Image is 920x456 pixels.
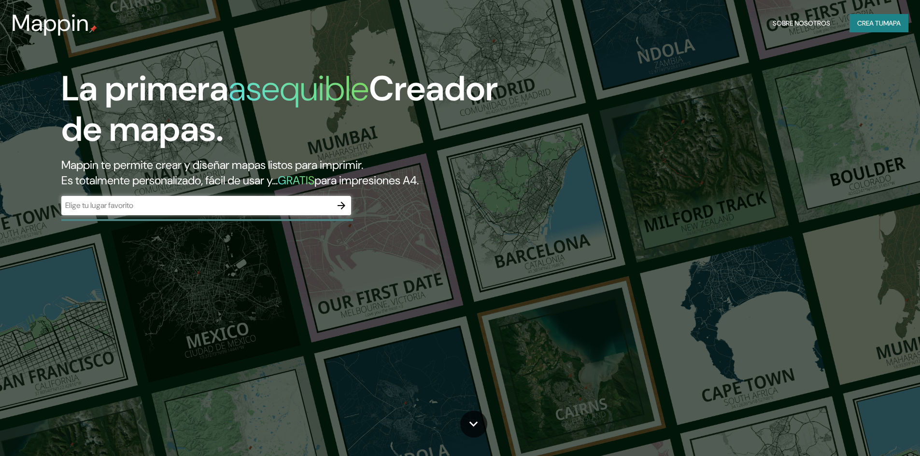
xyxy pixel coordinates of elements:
font: Sobre nosotros [773,19,830,28]
iframe: Lanzador de widgets de ayuda [834,418,909,445]
font: mapa [883,19,901,28]
font: Crea tu [857,19,883,28]
input: Elige tu lugar favorito [61,200,332,211]
font: para impresiones A4. [314,173,419,188]
img: pin de mapeo [89,25,97,33]
font: Mappin te permite crear y diseñar mapas listos para imprimir. [61,157,363,172]
button: Crea tumapa [849,14,908,32]
font: La primera [61,66,228,111]
font: GRATIS [278,173,314,188]
font: Mappin [12,8,89,38]
font: Creador de mapas. [61,66,498,152]
font: asequible [228,66,369,111]
button: Sobre nosotros [769,14,834,32]
font: Es totalmente personalizado, fácil de usar y... [61,173,278,188]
